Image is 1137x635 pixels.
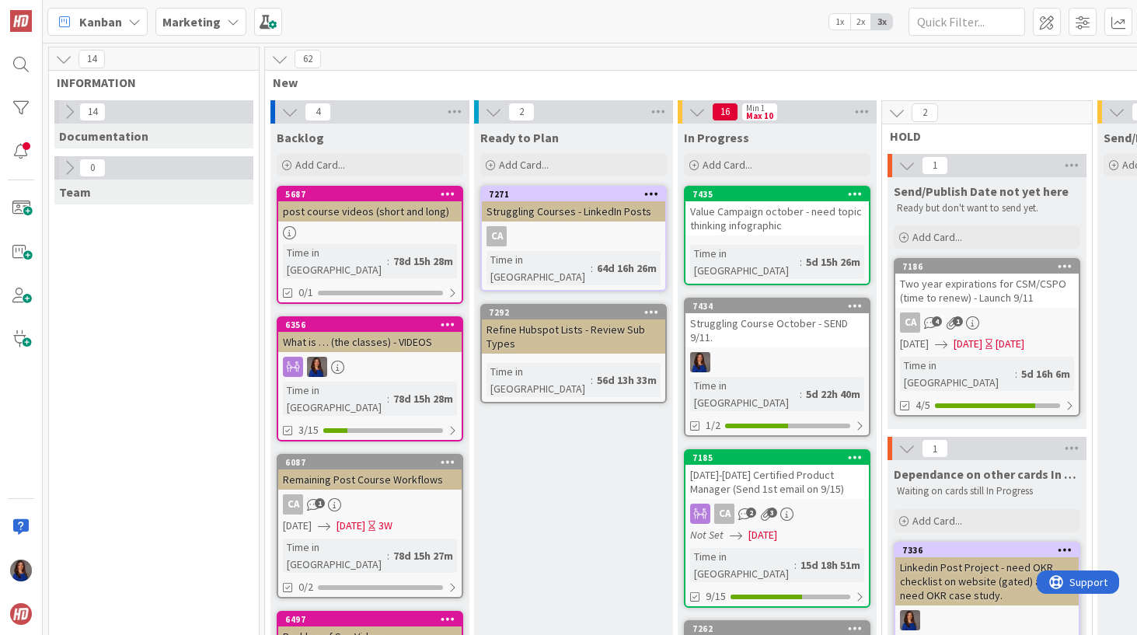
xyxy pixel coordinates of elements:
[277,130,324,145] span: Backlog
[712,103,738,121] span: 16
[480,130,559,145] span: Ready to Plan
[895,260,1079,274] div: 7186
[685,451,869,465] div: 7185
[387,547,389,564] span: :
[746,508,756,518] span: 2
[800,386,802,403] span: :
[278,612,462,626] div: 6497
[482,319,665,354] div: Refine Hubspot Lists - Review Sub Types
[894,466,1080,482] span: Dependance on other cards In progress
[57,75,239,90] span: INFORMATION
[871,14,892,30] span: 3x
[692,301,869,312] div: 7434
[685,187,869,201] div: 7435
[162,14,221,30] b: Marketing
[685,465,869,499] div: [DATE]-[DATE] Certified Product Manager (Send 1st email on 9/15)
[295,158,345,172] span: Add Card...
[900,336,929,352] span: [DATE]
[685,352,869,372] div: SL
[278,318,462,332] div: 6356
[480,186,667,291] a: 7271Struggling Courses - LinkedIn PostsCATime in [GEOGRAPHIC_DATA]:64d 16h 26m
[685,313,869,347] div: Struggling Course October - SEND 9/11.
[285,319,462,330] div: 6356
[295,50,321,68] span: 62
[746,112,773,120] div: Max 10
[283,539,387,573] div: Time in [GEOGRAPHIC_DATA]
[706,417,720,434] span: 1/2
[706,588,726,605] span: 9/15
[278,332,462,352] div: What is … (the classes) - VIDEOS
[1015,365,1017,382] span: :
[685,299,869,313] div: 7434
[894,258,1080,417] a: 7186Two year expirations for CSM/CSPO (time to renew) - Launch 9/11CA[DATE][DATE][DATE]Time in [G...
[902,545,1079,556] div: 7336
[278,455,462,469] div: 6087
[692,452,869,463] div: 7185
[387,390,389,407] span: :
[916,397,930,413] span: 4/5
[684,298,870,437] a: 7434Struggling Course October - SEND 9/11.SLTime in [GEOGRAPHIC_DATA]:5d 22h 40m1/2
[685,187,869,236] div: 7435Value Campaign october - need topic thinking infographic
[895,274,1079,308] div: Two year expirations for CSM/CSPO (time to renew) - Launch 9/11
[912,103,938,122] span: 2
[389,547,457,564] div: 78d 15h 27m
[690,528,724,542] i: Not Set
[714,504,734,524] div: CA
[283,518,312,534] span: [DATE]
[802,386,864,403] div: 5d 22h 40m
[277,186,463,304] a: 5687post course videos (short and long)Time in [GEOGRAPHIC_DATA]:78d 15h 28m0/1
[900,312,920,333] div: CA
[10,560,32,581] img: SL
[690,352,710,372] img: SL
[278,318,462,352] div: 6356What is … (the classes) - VIDEOS
[285,189,462,200] div: 5687
[277,316,463,441] a: 6356What is … (the classes) - VIDEOSSLTime in [GEOGRAPHIC_DATA]:78d 15h 28m3/15
[690,377,800,411] div: Time in [GEOGRAPHIC_DATA]
[278,187,462,222] div: 5687post course videos (short and long)
[895,543,1079,557] div: 7336
[482,305,665,354] div: 7292Refine Hubspot Lists - Review Sub Types
[277,454,463,598] a: 6087Remaining Post Course WorkflowsCA[DATE][DATE]3WTime in [GEOGRAPHIC_DATA]:78d 15h 27m0/2
[922,439,948,458] span: 1
[895,543,1079,605] div: 7336Linkedin Post Project - need OKR checklist on website (gated) and need OKR case study.
[684,449,870,608] a: 7185[DATE]-[DATE] Certified Product Manager (Send 1st email on 9/15)CANot Set[DATE]Time in [GEOGR...
[767,508,777,518] span: 3
[802,253,864,270] div: 5d 15h 26m
[482,305,665,319] div: 7292
[489,189,665,200] div: 7271
[1017,365,1074,382] div: 5d 16h 6m
[337,518,365,534] span: [DATE]
[389,253,457,270] div: 78d 15h 28m
[278,494,462,515] div: CA
[746,104,765,112] div: Min 1
[685,451,869,499] div: 7185[DATE]-[DATE] Certified Product Manager (Send 1st email on 9/15)
[278,201,462,222] div: post course videos (short and long)
[895,260,1079,308] div: 7186Two year expirations for CSM/CSPO (time to renew) - Launch 9/11
[897,485,1077,497] p: Waiting on cards still In Progress
[900,357,1015,391] div: Time in [GEOGRAPHIC_DATA]
[895,557,1079,605] div: Linkedin Post Project - need OKR checklist on website (gated) and need OKR case study.
[748,527,777,543] span: [DATE]
[912,514,962,528] span: Add Card...
[487,226,507,246] div: CA
[33,2,71,21] span: Support
[954,336,982,352] span: [DATE]
[593,372,661,389] div: 56d 13h 33m
[953,316,963,326] span: 1
[591,260,593,277] span: :
[487,251,591,285] div: Time in [GEOGRAPHIC_DATA]
[508,103,535,121] span: 2
[922,156,948,175] span: 1
[285,614,462,625] div: 6497
[79,12,122,31] span: Kanban
[996,336,1024,352] div: [DATE]
[685,201,869,236] div: Value Campaign october - need topic thinking infographic
[79,103,106,121] span: 14
[285,457,462,468] div: 6087
[794,556,797,574] span: :
[909,8,1025,36] input: Quick Filter...
[78,50,105,68] span: 14
[298,579,313,595] span: 0/2
[800,253,802,270] span: :
[902,261,1079,272] div: 7186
